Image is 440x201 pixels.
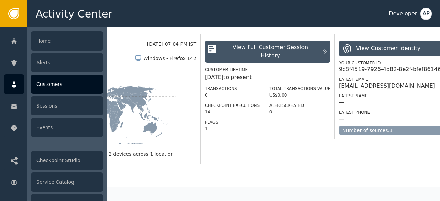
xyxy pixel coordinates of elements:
div: 0 [269,109,330,115]
button: AP [420,8,432,20]
label: Checkpoint Executions [205,103,260,108]
label: Alerts Created [269,103,304,108]
div: Checkpoint Studio [31,151,103,170]
div: Sessions [31,96,103,115]
a: Alerts [4,53,103,72]
div: 1 [205,126,260,132]
div: Home [31,31,103,51]
label: Customer Lifetime [205,67,248,72]
div: View Full Customer Session History [222,43,319,60]
label: Total Transactions Value [269,86,330,91]
div: — [339,115,344,122]
div: Events [31,118,103,137]
span: Activity Center [36,6,112,22]
div: [EMAIL_ADDRESS][DOMAIN_NAME] [339,82,435,89]
label: Flags [205,120,218,125]
button: View Full Customer Session History [205,41,330,63]
div: Customers [31,75,103,94]
a: Customers [4,74,103,94]
div: Developer [389,10,417,18]
div: US$0.00 [269,92,330,98]
div: [DATE] 07:04 PM IST [147,41,196,48]
a: Service Catalog [4,172,103,192]
div: Alerts [31,53,103,72]
div: — [339,99,344,106]
div: View Customer Identity [356,44,420,53]
div: 0 [205,92,260,98]
div: 14 [205,109,260,115]
a: Home [4,31,103,51]
div: [DATE] to present [205,73,330,81]
div: Showing recent activity for 2 devices across 1 location [42,150,196,158]
a: Events [4,118,103,137]
div: Service Catalog [31,172,103,192]
div: Windows - Firefox 142 [143,55,196,62]
label: Transactions [205,86,237,91]
a: Checkpoint Studio [4,150,103,170]
a: Sessions [4,96,103,116]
